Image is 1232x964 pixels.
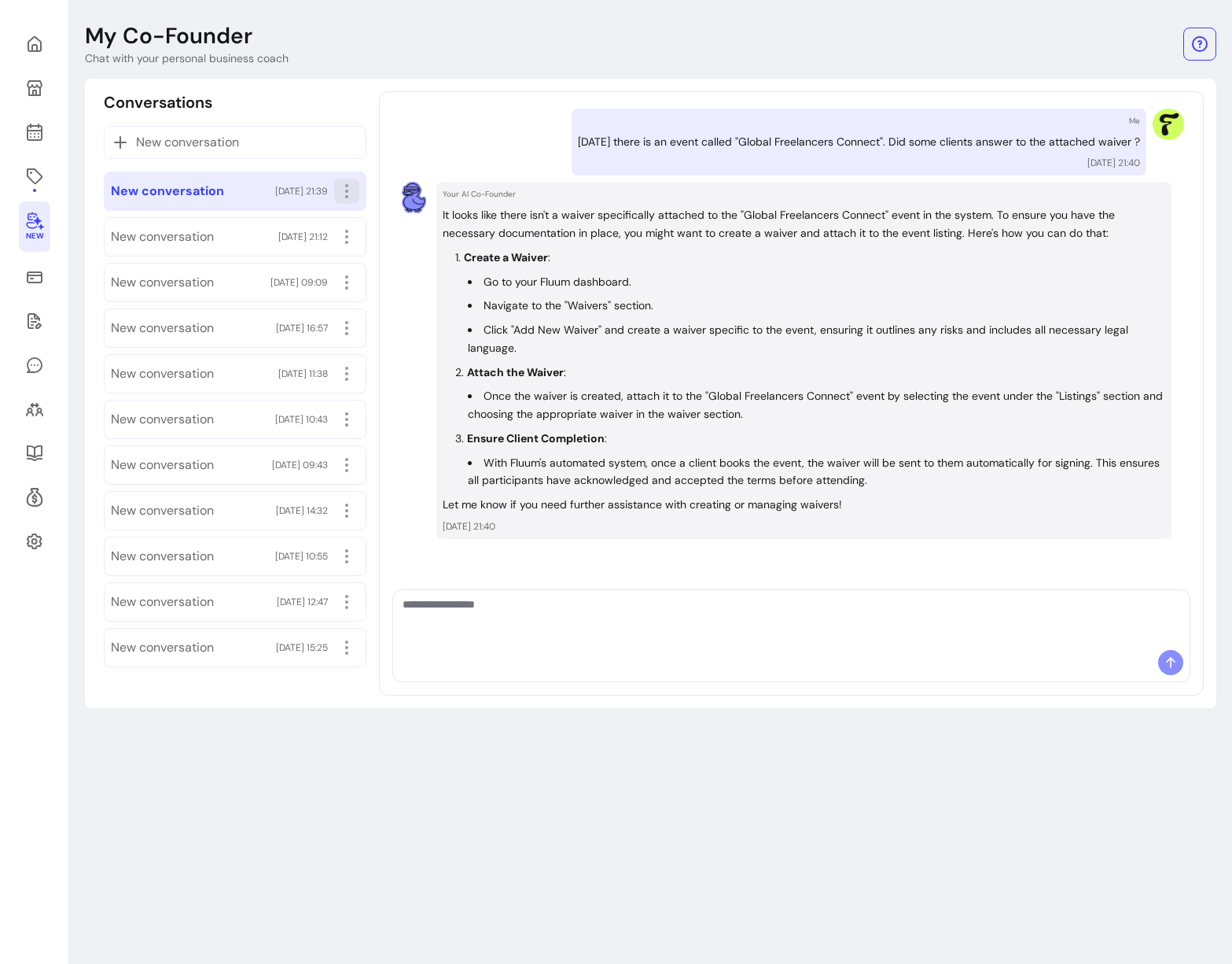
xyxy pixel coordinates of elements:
[19,258,50,296] a: Sales
[111,501,214,520] span: New conversation
[19,25,50,63] a: Home
[19,69,50,107] a: My Page
[19,201,50,252] a: New
[578,133,1140,151] p: [DATE] there is an event called "Global Freelancers Connect". Did some clients answer to the atta...
[464,250,548,264] strong: Create a Waiver
[272,459,328,471] span: [DATE] 09:43
[464,250,550,264] p: :
[468,321,1165,357] li: Click "Add New Waiver" and create a waiver specific to the event, ensuring it outlines any risks ...
[276,504,328,517] span: [DATE] 14:32
[19,523,50,560] a: Settings
[270,276,328,289] span: [DATE] 09:09
[19,478,50,516] a: Refer & Earn
[278,231,328,243] span: [DATE] 21:12
[399,182,430,213] img: AI Co-Founder avatar
[111,456,214,475] span: New conversation
[467,431,607,445] p: :
[111,547,214,566] span: New conversation
[467,365,566,379] p: :
[275,185,328,198] span: [DATE] 21:39
[19,157,50,195] a: Offerings
[275,550,328,563] span: [DATE] 10:55
[136,133,239,152] span: New conversation
[19,113,50,151] a: Calendar
[278,368,328,380] span: [DATE] 11:38
[19,390,50,428] a: Clients
[277,596,328,608] span: [DATE] 12:47
[275,413,328,426] span: [DATE] 10:43
[1129,115,1140,127] p: Me
[111,319,214,338] span: New conversation
[443,520,1165,533] p: [DATE] 21:40
[468,454,1165,490] li: With Fluum's automated system, once a client books the event, the waiver will be sent to them aut...
[1153,109,1184,140] img: Provider image
[19,434,50,472] a: Resources
[468,273,1165,291] li: Go to your Fluum dashboard.
[111,273,214,292] span: New conversation
[111,593,214,611] span: New conversation
[443,206,1165,242] p: It looks like there isn't a waiver specifically attached to the "Global Freelancers Connect" even...
[111,182,224,201] span: New conversation
[111,638,214,657] span: New conversation
[19,346,50,384] a: My Messages
[443,188,1165,200] p: Your AI Co-Founder
[111,410,214,429] span: New conversation
[104,91,212,113] p: Conversations
[1087,157,1140,169] p: [DATE] 21:40
[403,596,1180,644] textarea: Ask me anything...
[111,364,214,383] span: New conversation
[468,387,1165,423] li: Once the waiver is created, attach it to the "Global Freelancers Connect" event by selecting the ...
[276,641,328,654] span: [DATE] 15:25
[467,365,564,379] strong: Attach the Waiver
[468,297,1165,315] li: Navigate to the "Waivers" section.
[111,227,214,246] span: New conversation
[85,22,252,50] p: My Co-Founder
[443,496,1165,514] p: Let me know if you need further assistance with creating or managing waivers!
[467,431,605,445] strong: Ensure Client Completion
[19,302,50,340] a: Waivers
[276,322,328,334] span: [DATE] 16:57
[26,231,43,242] span: New
[85,50,289,66] p: Chat with your personal business coach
